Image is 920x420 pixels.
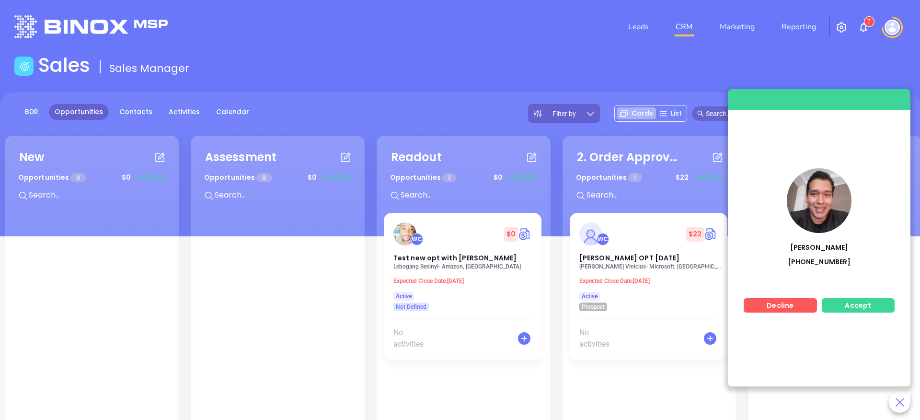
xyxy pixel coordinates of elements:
span: $ 0 [119,170,133,185]
span: Prospect [582,302,605,312]
img: Quote [704,227,718,241]
input: Search... [214,189,357,201]
a: Leads [624,17,653,36]
img: vnQqncAd6T2ACr1NC3k2%2FlinkdnImageContactsimage-linkedin-contact-2.png [787,168,851,233]
img: Felipe OPT may 9 [579,222,602,245]
div: Walter Contreras [597,233,609,245]
span: +$0 (0%) [693,173,723,183]
p: Opportunities [576,169,642,187]
span: Test new opt with kevin [393,253,517,263]
span: Not Defined [396,302,426,312]
div: NewOpportunities 0$0+$0(0%) [12,143,172,213]
img: user [885,20,900,35]
div: Readout [391,149,442,166]
p: [PERSON_NAME] [755,243,883,247]
span: +$0 (0%) [136,173,165,183]
span: Filter by [552,110,576,117]
p: [PHONE_NUMBER] [755,257,883,262]
span: Decline [767,301,793,310]
div: AssessmentOpportunities 0$0+$0(0%) [198,143,357,213]
div: Walter Contreras [411,233,423,245]
a: CRM [672,17,697,36]
div: profileWalter Contreras$0Circle dollarTest new opt with [PERSON_NAME]Lebogang Sesinyi- Amazon, [G... [384,213,543,364]
span: 7 [867,18,871,25]
a: profileWalter Contreras$22Circle dollar[PERSON_NAME] OPT [DATE][PERSON_NAME] Vinicius- Microsoft,... [570,213,727,311]
span: No activities [579,327,621,350]
input: Search... [28,189,172,201]
span: 1 [442,173,456,182]
p: Opportunities [390,169,456,187]
span: Felipe OPT may 9 [579,253,679,263]
a: Marketing [716,17,759,36]
a: Activities [163,104,206,120]
span: +$0 (0%) [507,173,537,183]
p: Felipe Vinicius - Microsoft, Brazil [579,263,723,270]
img: iconSetting [836,22,847,33]
span: Active [582,291,598,302]
span: 0 [70,173,86,182]
img: Test new opt with kevin [393,222,416,245]
sup: 7 [864,17,874,26]
span: $ 0 [491,170,505,185]
a: Opportunities [49,104,109,120]
p: Expected Close Date: [DATE] [393,278,537,284]
span: No activities [393,327,435,350]
a: Calendar [210,104,255,120]
span: $ 0 [305,170,319,185]
span: +$0 (0%) [322,173,351,183]
span: Sales Manager [109,61,189,76]
div: ReadoutOpportunities 1$0+$0(0%) [384,143,543,213]
span: Accept [845,301,871,310]
div: 2. Order ApprovedOpportunities 1$22+$0(0%) [570,143,729,213]
p: Opportunities [204,169,272,187]
div: 2. Order Approved [577,149,682,166]
p: Opportunities [18,169,86,187]
a: Contacts [114,104,158,120]
a: Reporting [778,17,820,36]
span: $ 0 [504,227,518,242]
span: search [697,110,704,117]
img: iconNotification [858,22,869,33]
h1: Sales [38,54,90,77]
p: Lebogang Sesinyi - Amazon, South Africa [393,263,537,270]
input: Search... [400,189,543,201]
a: profileWalter Contreras$0Circle dollarTest new opt with [PERSON_NAME]Lebogang Sesinyi- Amazon, [G... [384,213,541,311]
input: Search… [706,108,878,119]
span: Cards [632,108,653,118]
div: profileWalter Contreras$22Circle dollar[PERSON_NAME] OPT [DATE][PERSON_NAME] Vinicius- Microsoft,... [570,213,729,364]
img: Quote [518,227,532,241]
div: New [19,149,44,166]
span: 1 [628,173,642,182]
div: Assessment [205,149,276,166]
span: $ 22 [673,170,691,185]
p: Expected Close Date: [DATE] [579,278,723,284]
span: 0 [256,173,272,182]
a: BDR [19,104,44,120]
span: List [671,108,682,118]
img: logo [14,15,168,38]
span: $ 22 [686,227,704,242]
div: InterviewOpportunities 0$0+$0(0%) [756,143,915,213]
span: Active [396,291,412,302]
input: Search... [586,189,729,201]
